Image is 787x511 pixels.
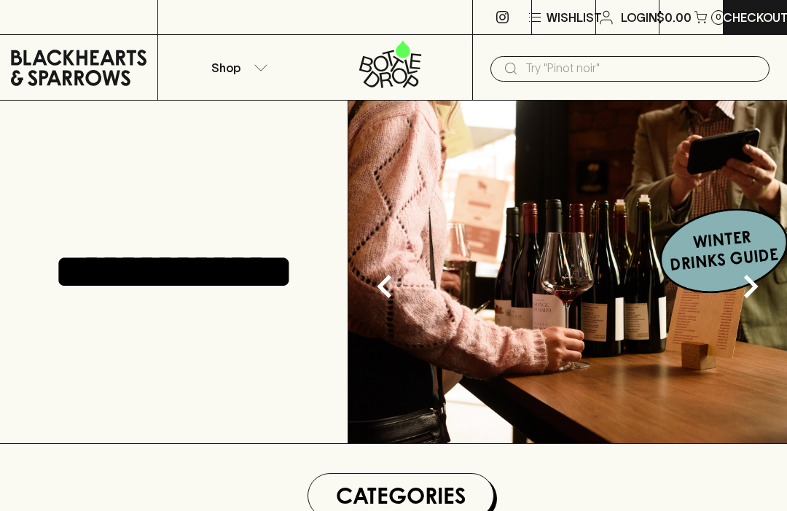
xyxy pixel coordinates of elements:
p: 0 [716,13,721,21]
p: Login [621,9,657,26]
button: Previous [356,257,414,316]
button: Next [721,257,780,316]
p: Wishlist [547,9,602,26]
p: ⠀ [158,9,171,26]
button: Shop [158,35,316,100]
p: Shop [211,59,240,77]
img: optimise [348,101,787,443]
p: $0.00 [657,9,692,26]
input: Try "Pinot noir" [525,57,758,80]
